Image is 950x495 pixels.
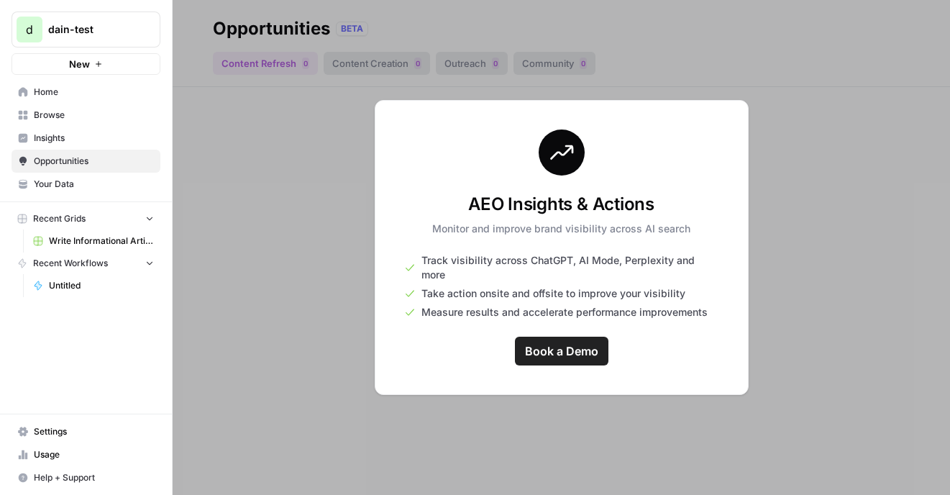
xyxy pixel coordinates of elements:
span: Recent Workflows [33,257,108,270]
span: Your Data [34,178,154,191]
span: Usage [34,448,154,461]
span: Help + Support [34,471,154,484]
span: Track visibility across ChatGPT, AI Mode, Perplexity and more [421,253,719,282]
span: Browse [34,109,154,122]
span: Measure results and accelerate performance improvements [421,305,708,319]
span: Opportunities [34,155,154,168]
a: Browse [12,104,160,127]
span: Book a Demo [525,342,598,360]
span: Insights [34,132,154,145]
a: Untitled [27,274,160,297]
a: Write Informational Article [27,230,160,253]
span: Settings [34,425,154,438]
p: Monitor and improve brand visibility across AI search [432,222,690,236]
span: Recent Grids [33,212,86,225]
button: Help + Support [12,466,160,489]
button: Recent Grids [12,208,160,230]
button: Recent Workflows [12,253,160,274]
button: New [12,53,160,75]
a: Your Data [12,173,160,196]
a: Book a Demo [515,337,608,365]
span: Home [34,86,154,99]
span: Untitled [49,279,154,292]
a: Settings [12,420,160,443]
span: d [26,21,33,38]
span: Write Informational Article [49,235,154,247]
button: Workspace: dain-test [12,12,160,47]
span: New [69,57,90,71]
span: Take action onsite and offsite to improve your visibility [421,286,685,301]
a: Home [12,81,160,104]
span: dain-test [48,22,135,37]
a: Usage [12,443,160,466]
a: Opportunities [12,150,160,173]
a: Insights [12,127,160,150]
h3: AEO Insights & Actions [432,193,690,216]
